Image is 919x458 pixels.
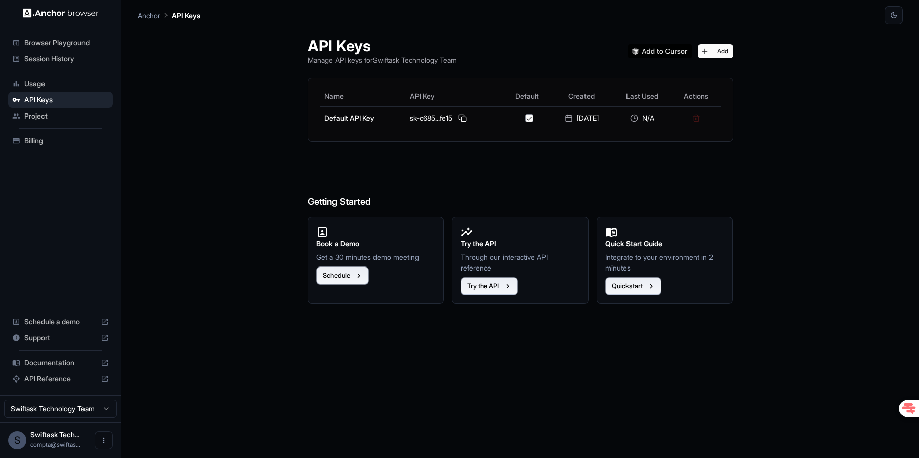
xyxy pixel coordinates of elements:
th: Name [320,86,406,106]
h2: Book a Demo [316,238,436,249]
h1: API Keys [308,36,457,55]
span: Project [24,111,109,121]
button: Quickstart [605,277,661,295]
p: Anchor [138,10,160,21]
span: compta@swiftask.ai [30,441,80,448]
h2: Quick Start Guide [605,238,725,249]
button: Schedule [316,266,369,285]
span: Session History [24,54,109,64]
div: Support [8,330,113,346]
span: Browser Playground [24,37,109,48]
span: Billing [24,136,109,146]
img: Add anchorbrowser MCP server to Cursor [628,44,692,58]
th: Actions [672,86,721,106]
span: Swiftask Technology [30,430,79,439]
span: Documentation [24,358,97,368]
div: [DATE] [555,113,608,123]
div: Documentation [8,355,113,371]
span: Schedule a demo [24,317,97,327]
button: Add [698,44,733,58]
h2: Try the API [461,238,580,249]
div: Session History [8,51,113,67]
p: Get a 30 minutes demo meeting [316,252,436,262]
p: Manage API keys for Swiftask Technology Team [308,55,457,65]
div: N/A [616,113,668,123]
div: API Keys [8,92,113,108]
div: sk-c685...fe15 [410,112,500,124]
th: API Key [406,86,504,106]
th: Default [504,86,551,106]
button: Try the API [461,277,518,295]
th: Created [551,86,612,106]
td: Default API Key [320,106,406,129]
div: Project [8,108,113,124]
th: Last Used [612,86,672,106]
p: Through our interactive API reference [461,252,580,273]
div: Billing [8,133,113,149]
nav: breadcrumb [138,10,200,21]
span: Support [24,333,97,343]
p: API Keys [172,10,200,21]
div: Usage [8,75,113,92]
img: Anchor Logo [23,8,99,18]
p: Integrate to your environment in 2 minutes [605,252,725,273]
h6: Getting Started [308,154,733,209]
span: API Reference [24,374,97,384]
div: API Reference [8,371,113,387]
span: API Keys [24,95,109,105]
button: Copy API key [456,112,469,124]
span: Usage [24,79,109,89]
div: Schedule a demo [8,314,113,330]
div: Browser Playground [8,34,113,51]
button: Open menu [95,431,113,449]
div: S [8,431,26,449]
